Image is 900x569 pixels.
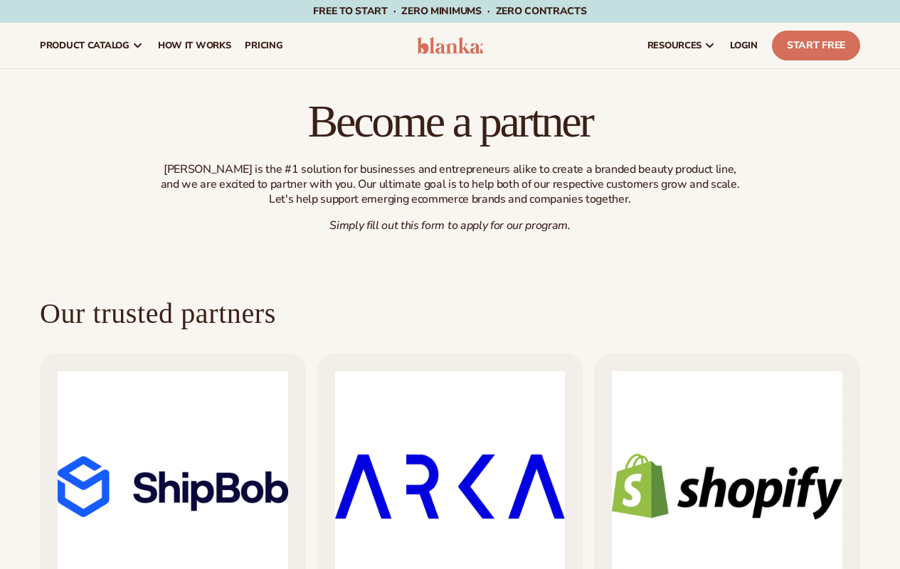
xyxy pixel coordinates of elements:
[245,40,282,51] span: pricing
[238,23,290,68] a: pricing
[40,295,276,332] h2: Our trusted partners
[158,40,231,51] span: How It Works
[723,23,765,68] a: LOGIN
[151,23,238,68] a: How It Works
[730,40,758,51] span: LOGIN
[772,31,860,60] a: Start Free
[155,162,746,206] p: [PERSON_NAME] is the #1 solution for businesses and entrepreneurs alike to create a branded beaut...
[40,40,129,51] span: product catalog
[313,4,586,18] span: Free to start · ZERO minimums · ZERO contracts
[329,218,571,233] em: Simply fill out this form to apply for our program.
[33,23,151,68] a: product catalog
[647,40,702,51] span: resources
[417,37,484,54] img: logo
[640,23,723,68] a: resources
[155,97,746,145] h1: Become a partner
